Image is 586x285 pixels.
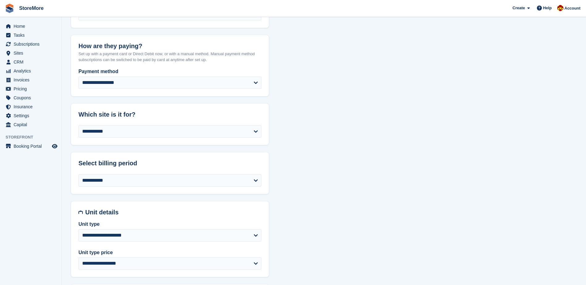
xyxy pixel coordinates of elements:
label: Unit type [78,221,261,228]
span: CRM [14,58,51,66]
a: menu [3,67,58,75]
span: Booking Portal [14,142,51,151]
span: Sites [14,49,51,57]
span: Pricing [14,85,51,93]
a: menu [3,102,58,111]
span: Invoices [14,76,51,84]
a: menu [3,142,58,151]
img: stora-icon-8386f47178a22dfd0bd8f6a31ec36ba5ce8667c1dd55bd0f319d3a0aa187defe.svg [5,4,14,13]
img: unit-details-icon-595b0c5c156355b767ba7b61e002efae458ec76ed5ec05730b8e856ff9ea34a9.svg [78,209,83,216]
a: menu [3,120,58,129]
span: Capital [14,120,51,129]
span: Tasks [14,31,51,39]
img: Store More Team [557,5,563,11]
a: menu [3,22,58,31]
span: Subscriptions [14,40,51,48]
a: menu [3,93,58,102]
span: Storefront [6,134,61,140]
h2: How are they paying? [78,43,261,50]
p: Set up with a payment card or Direct Debit now, or with a manual method. Manual payment method su... [78,51,261,63]
span: Insurance [14,102,51,111]
h2: Select billing period [78,160,261,167]
label: Unit type price [78,249,261,256]
span: Help [543,5,552,11]
span: Create [512,5,525,11]
a: menu [3,111,58,120]
a: menu [3,85,58,93]
a: menu [3,58,58,66]
span: Coupons [14,93,51,102]
span: Settings [14,111,51,120]
span: Analytics [14,67,51,75]
span: Home [14,22,51,31]
a: menu [3,76,58,84]
a: Preview store [51,142,58,150]
a: menu [3,49,58,57]
a: menu [3,31,58,39]
label: Payment method [78,68,261,75]
a: StoreMore [17,3,46,13]
h2: Which site is it for? [78,111,261,118]
span: Account [564,5,580,11]
a: menu [3,40,58,48]
h2: Unit details [85,209,261,216]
